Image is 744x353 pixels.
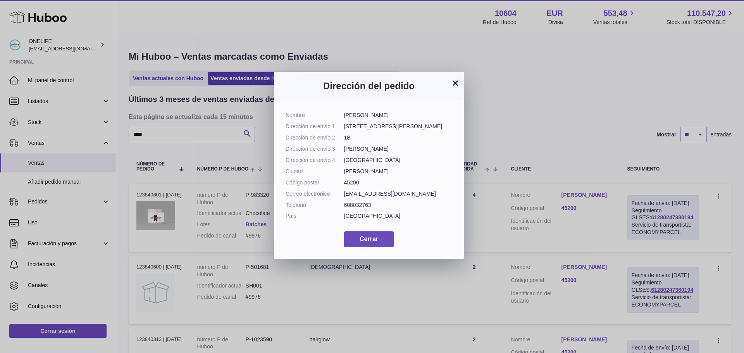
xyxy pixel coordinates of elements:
[344,134,453,141] dd: 1B
[286,157,344,164] dt: Dirección de envío 4
[286,190,344,198] dt: Correo electrónico
[286,134,344,141] dt: Dirección de envío 2
[344,212,453,220] dd: [GEOGRAPHIC_DATA]
[344,145,453,153] dd: [PERSON_NAME]
[286,112,344,119] dt: Nombre
[344,168,453,175] dd: [PERSON_NAME]
[360,236,378,242] span: Cerrar
[286,168,344,175] dt: Ciudad
[286,201,344,209] dt: Teléfono
[451,78,460,88] button: ×
[286,80,452,92] h3: Dirección del pedido
[286,123,344,130] dt: Dirección de envío 1
[344,112,453,119] dd: [PERSON_NAME]
[344,157,453,164] dd: [GEOGRAPHIC_DATA]
[344,179,453,186] dd: 45200
[344,201,453,209] dd: 608032763
[344,123,453,130] dd: [STREET_ADDRESS][PERSON_NAME]
[286,145,344,153] dt: Dirección de envío 3
[286,212,344,220] dt: País
[344,190,453,198] dd: [EMAIL_ADDRESS][DOMAIN_NAME]
[344,231,394,247] button: Cerrar
[286,179,344,186] dt: Código postal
